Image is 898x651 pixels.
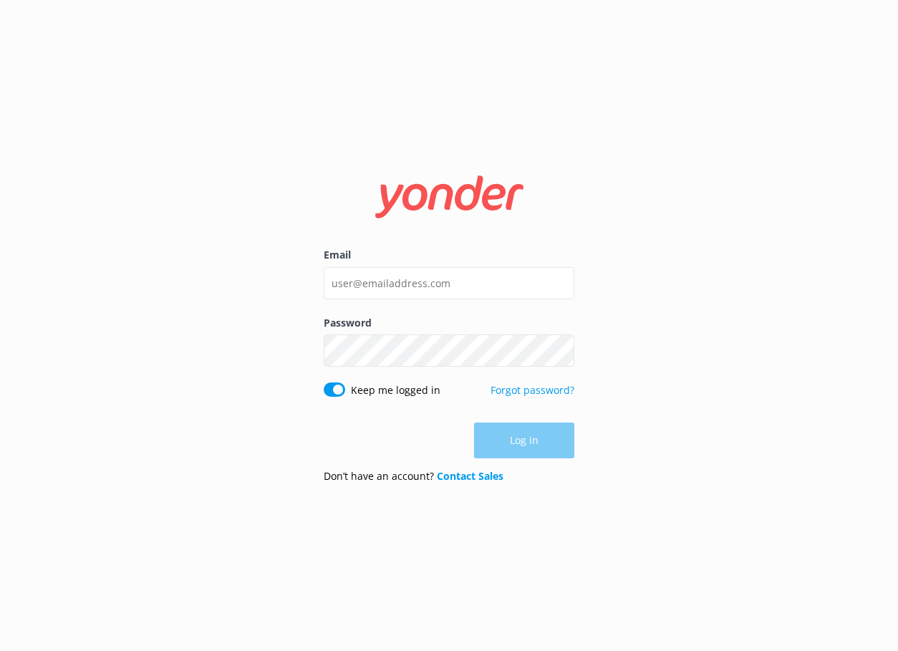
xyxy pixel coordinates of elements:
p: Don’t have an account? [324,468,503,484]
a: Forgot password? [491,383,574,397]
label: Email [324,247,574,263]
input: user@emailaddress.com [324,267,574,299]
button: Show password [546,337,574,365]
label: Password [324,315,574,331]
label: Keep me logged in [351,382,440,398]
a: Contact Sales [437,469,503,483]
